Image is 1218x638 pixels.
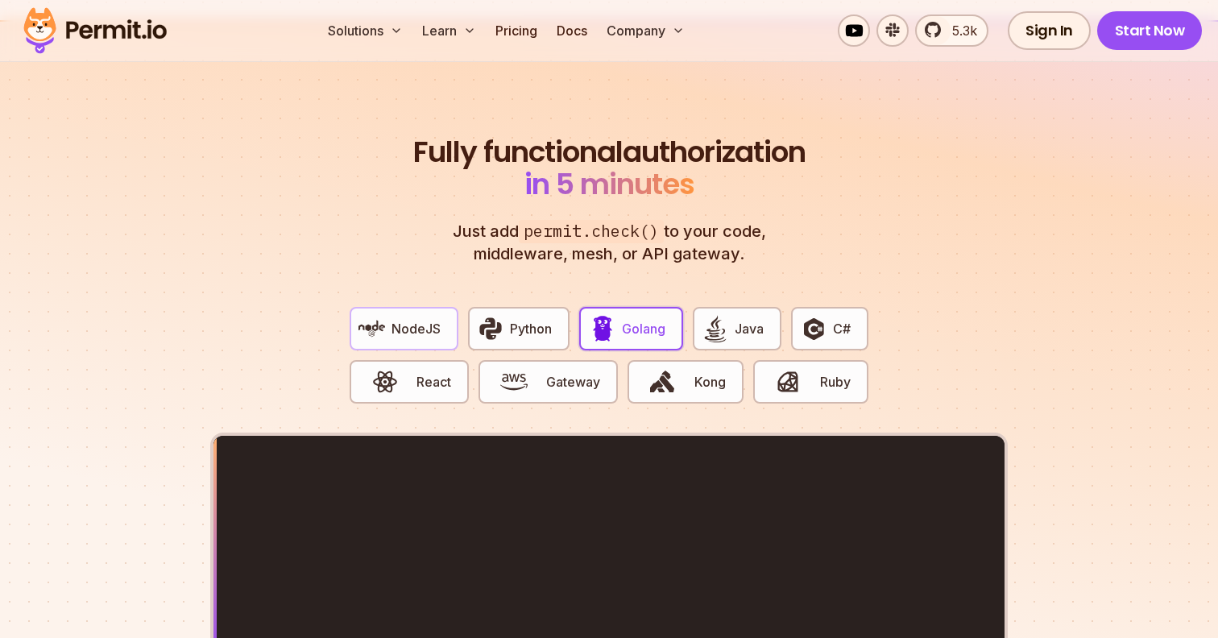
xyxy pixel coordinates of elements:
a: 5.3k [915,14,988,47]
button: Learn [416,14,483,47]
span: in 5 minutes [524,164,694,205]
img: Kong [648,368,676,396]
p: Just add to your code, middleware, mesh, or API gateway. [435,220,783,265]
img: Gateway [500,368,528,396]
span: Gateway [546,372,600,391]
span: NodeJS [391,319,441,338]
span: Fully functional [413,136,623,168]
span: C# [833,319,851,338]
img: C# [800,315,827,342]
span: Kong [694,372,726,391]
a: Sign In [1008,11,1091,50]
span: React [416,372,451,391]
span: 5.3k [942,21,977,40]
a: Start Now [1097,11,1203,50]
img: Python [477,315,504,342]
img: Ruby [774,368,802,396]
span: permit.check() [519,220,664,243]
img: Java [702,315,729,342]
button: Company [600,14,691,47]
a: Docs [550,14,594,47]
button: Solutions [321,14,409,47]
a: Pricing [489,14,544,47]
span: Java [735,319,764,338]
h2: authorization [409,136,809,201]
span: Golang [622,319,665,338]
img: Permit logo [16,3,174,58]
span: Python [510,319,552,338]
img: Golang [589,315,616,342]
span: Ruby [820,372,851,391]
img: NodeJS [358,315,386,342]
img: React [371,368,399,396]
